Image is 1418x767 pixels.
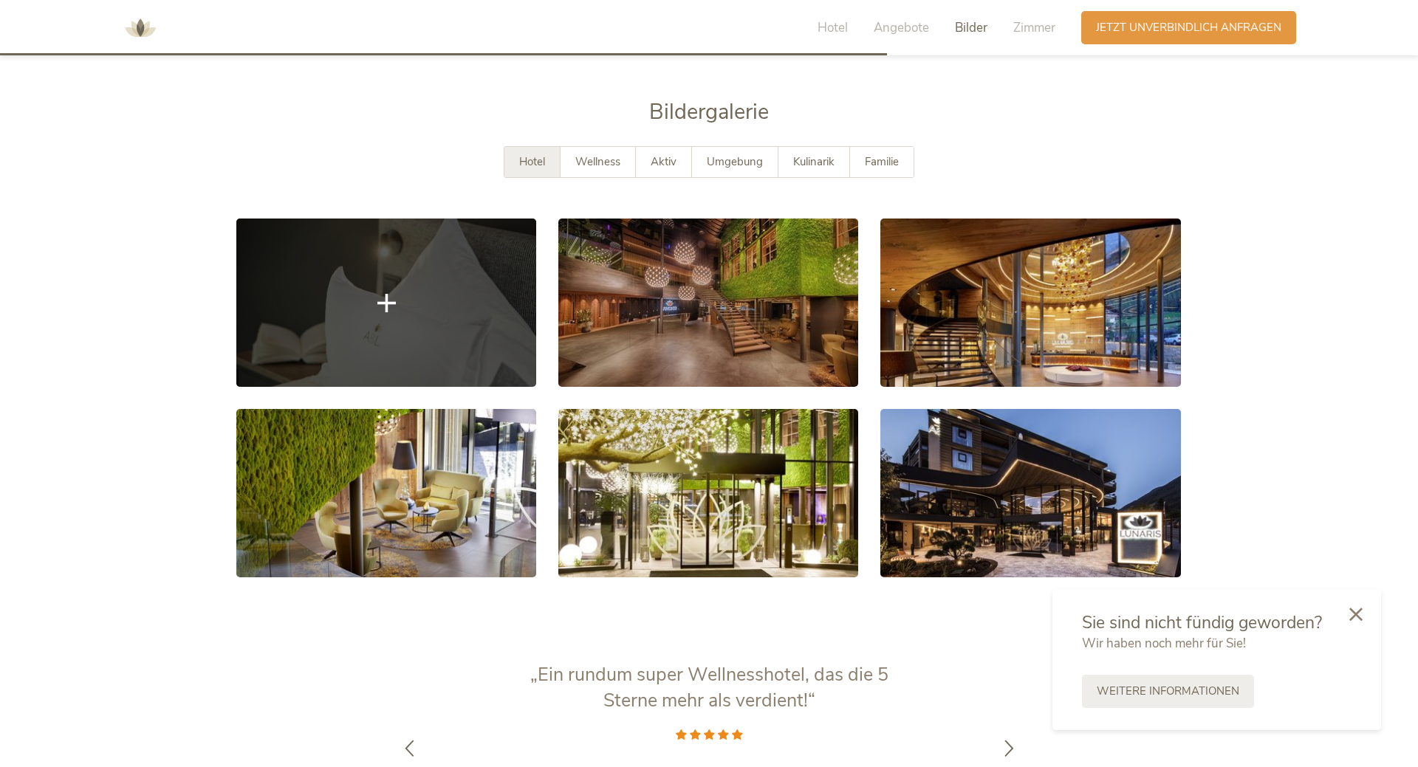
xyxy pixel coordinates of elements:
[1082,611,1322,634] span: Sie sind nicht fündig geworden?
[1097,684,1239,699] span: Weitere Informationen
[1082,675,1254,708] a: Weitere Informationen
[651,154,677,169] span: Aktiv
[874,19,929,36] span: Angebote
[1013,19,1055,36] span: Zimmer
[955,19,987,36] span: Bilder
[1096,20,1281,35] span: Jetzt unverbindlich anfragen
[519,154,545,169] span: Hotel
[649,97,769,126] span: Bildergalerie
[793,154,835,169] span: Kulinarik
[118,6,162,50] img: AMONTI & LUNARIS Wellnessresort
[865,154,899,169] span: Familie
[707,154,763,169] span: Umgebung
[1082,635,1246,652] span: Wir haben noch mehr für Sie!
[575,154,620,169] span: Wellness
[118,22,162,32] a: AMONTI & LUNARIS Wellnessresort
[818,19,848,36] span: Hotel
[530,662,888,713] span: „Ein rundum super Wellnesshotel, das die 5 Sterne mehr als verdient!“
